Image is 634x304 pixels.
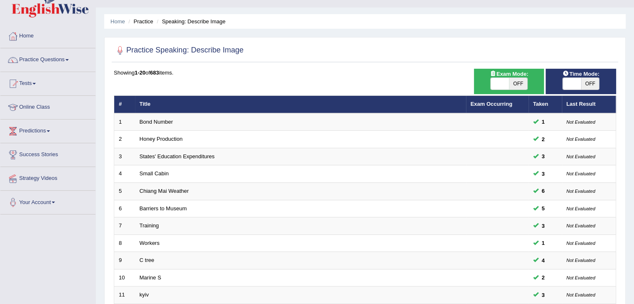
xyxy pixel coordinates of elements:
[135,70,145,76] b: 1-20
[566,120,595,125] small: Not Evaluated
[155,17,226,25] li: Speaking: Describe Image
[140,274,161,281] a: Marine S
[114,69,616,77] div: Showing of items.
[114,96,135,113] th: #
[114,131,135,148] td: 2
[114,165,135,183] td: 4
[114,44,243,57] h2: Practice Speaking: Describe Image
[114,200,135,217] td: 6
[474,69,544,94] div: Show exams occurring in exams
[140,240,160,246] a: Workers
[0,96,95,117] a: Online Class
[0,191,95,212] a: Your Account
[0,120,95,140] a: Predictions
[150,70,159,76] b: 683
[559,70,603,78] span: Time Mode:
[566,258,595,263] small: Not Evaluated
[486,70,531,78] span: Exam Mode:
[566,275,595,280] small: Not Evaluated
[0,143,95,164] a: Success Stories
[0,72,95,93] a: Tests
[126,17,153,25] li: Practice
[566,206,595,211] small: Not Evaluated
[566,223,595,228] small: Not Evaluated
[539,256,548,265] span: You can still take this question
[0,167,95,188] a: Strategy Videos
[539,135,548,144] span: You can still take this question
[140,153,215,159] a: States' Education Expenditures
[114,252,135,269] td: 9
[135,96,466,113] th: Title
[140,222,159,229] a: Training
[140,188,189,194] a: Chiang Mai Weather
[566,189,595,194] small: Not Evaluated
[539,169,548,178] span: You can still take this question
[140,292,149,298] a: kyiv
[539,291,548,299] span: You can still take this question
[539,273,548,282] span: You can still take this question
[566,241,595,246] small: Not Evaluated
[509,78,527,90] span: OFF
[114,269,135,287] td: 10
[581,78,599,90] span: OFF
[539,239,548,247] span: You can still take this question
[140,257,154,263] a: C tree
[110,18,125,25] a: Home
[539,117,548,126] span: You can still take this question
[529,96,562,113] th: Taken
[140,136,183,142] a: Honey Production
[114,234,135,252] td: 8
[539,187,548,195] span: You can still take this question
[0,25,95,45] a: Home
[140,170,169,177] a: Small Cabin
[114,217,135,235] td: 7
[566,292,595,297] small: Not Evaluated
[471,101,512,107] a: Exam Occurring
[114,183,135,200] td: 5
[114,113,135,131] td: 1
[114,287,135,304] td: 11
[539,152,548,161] span: You can still take this question
[539,204,548,213] span: You can still take this question
[566,154,595,159] small: Not Evaluated
[566,171,595,176] small: Not Evaluated
[140,119,173,125] a: Bond Number
[114,148,135,165] td: 3
[140,205,187,212] a: Barriers to Museum
[566,137,595,142] small: Not Evaluated
[562,96,616,113] th: Last Result
[539,222,548,230] span: You can still take this question
[0,48,95,69] a: Practice Questions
